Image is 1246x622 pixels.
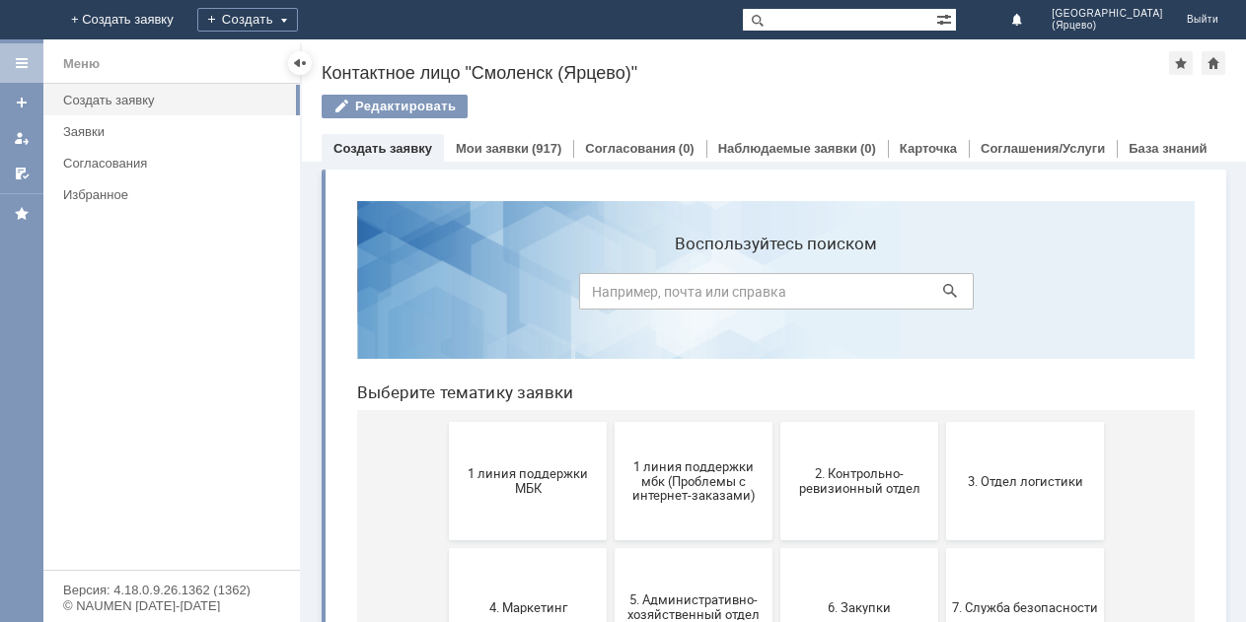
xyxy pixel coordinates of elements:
div: (0) [860,141,876,156]
a: Мои заявки [6,122,37,154]
div: © NAUMEN [DATE]-[DATE] [63,599,280,612]
span: 2. Контрольно-ревизионный отдел [445,281,591,311]
button: 9. Отдел-ИТ (Для МБК и Пекарни) [273,489,431,607]
button: Бухгалтерия (для мбк) [439,489,597,607]
span: 1 линия поддержки мбк (Проблемы с интернет-заказами) [279,273,425,317]
span: Бухгалтерия (для мбк) [445,540,591,555]
div: Скрыть меню [288,51,312,75]
span: 3. Отдел логистики [611,288,757,303]
div: Меню [63,52,100,76]
button: Отдел ИТ (1С) [605,489,763,607]
span: Отдел ИТ (1С) [611,540,757,555]
span: [GEOGRAPHIC_DATA] [1052,8,1163,20]
div: (917) [532,141,561,156]
span: Расширенный поиск [936,9,956,28]
span: 9. Отдел-ИТ (Для МБК и Пекарни) [279,533,425,563]
a: Наблюдаемые заявки [718,141,857,156]
header: Выберите тематику заявки [16,197,853,217]
div: Создать заявку [63,93,288,107]
span: 7. Служба безопасности [611,414,757,429]
span: 8. Отдел качества [113,540,259,555]
div: (0) [679,141,695,156]
a: Мои заявки [456,141,529,156]
div: Версия: 4.18.0.9.26.1362 (1362) [63,584,280,596]
div: Контактное лицо "Смоленск (Ярцево)" [322,63,1169,83]
a: Мои согласования [6,158,37,189]
input: Например, почта или справка [238,88,632,124]
button: 1 линия поддержки мбк (Проблемы с интернет-заказами) [273,237,431,355]
a: Соглашения/Услуги [981,141,1105,156]
span: 4. Маркетинг [113,414,259,429]
button: 8. Отдел качества [108,489,265,607]
button: 6. Закупки [439,363,597,481]
div: Добавить в избранное [1169,51,1193,75]
a: Заявки [55,116,296,147]
button: 2. Контрольно-ревизионный отдел [439,237,597,355]
a: Согласования [55,148,296,178]
div: Сделать домашней страницей [1202,51,1225,75]
a: Создать заявку [333,141,432,156]
button: 7. Служба безопасности [605,363,763,481]
button: 5. Административно-хозяйственный отдел [273,363,431,481]
span: 5. Административно-хозяйственный отдел [279,407,425,437]
span: 6. Закупки [445,414,591,429]
button: 4. Маркетинг [108,363,265,481]
a: База знаний [1129,141,1207,156]
div: Заявки [63,124,288,139]
span: 1 линия поддержки МБК [113,281,259,311]
a: Карточка [900,141,957,156]
button: 1 линия поддержки МБК [108,237,265,355]
button: 3. Отдел логистики [605,237,763,355]
a: Создать заявку [55,85,296,115]
a: Согласования [585,141,676,156]
span: (Ярцево) [1052,20,1163,32]
div: Избранное [63,187,266,202]
div: Согласования [63,156,288,171]
label: Воспользуйтесь поиском [238,48,632,68]
a: Создать заявку [6,87,37,118]
div: Создать [197,8,298,32]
